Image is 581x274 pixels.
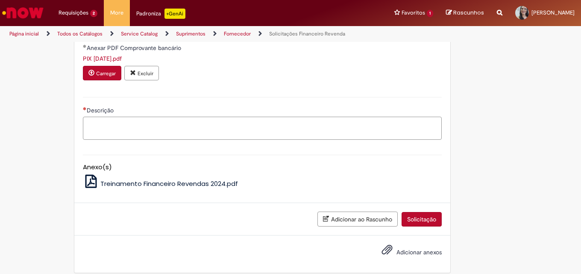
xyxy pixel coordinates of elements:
div: Padroniza [136,9,185,19]
textarea: Descrição [83,117,442,140]
span: Descrição [87,106,115,114]
span: More [110,9,123,17]
small: Carregar [96,70,116,77]
span: 2 [90,10,97,17]
a: Todos os Catálogos [57,30,103,37]
a: Suprimentos [176,30,205,37]
span: Adicionar anexos [396,248,442,256]
span: Necessários [83,107,87,110]
a: Service Catalog [121,30,158,37]
span: Treinamento Financeiro Revendas 2024.pdf [100,179,238,188]
span: [PERSON_NAME] [531,9,575,16]
span: Rascunhos [453,9,484,17]
a: Treinamento Financeiro Revendas 2024.pdf [83,179,238,188]
button: Adicionar anexos [379,242,395,262]
p: +GenAi [164,9,185,19]
span: Anexar PDF Comprovante bancário [87,44,183,52]
span: Favoritos [402,9,425,17]
button: Carregar anexo de Anexar PDF Comprovante bancário Required [83,66,121,80]
a: Solicitações Financeiro Revenda [269,30,345,37]
button: Adicionar ao Rascunho [317,212,398,227]
small: Excluir [138,70,153,77]
button: Excluir anexo PIX 30-09-2025.pdf [124,66,159,80]
span: Requisições [59,9,88,17]
h5: Anexo(s) [83,164,442,171]
a: Fornecedor [224,30,251,37]
button: Solicitação [402,212,442,227]
a: Rascunhos [446,9,484,17]
img: ServiceNow [1,4,45,21]
span: Obrigatório Preenchido [83,44,87,48]
span: 1 [427,10,433,17]
a: Download de PIX 30-09-2025.pdf [83,55,122,62]
a: Página inicial [9,30,39,37]
ul: Trilhas de página [6,26,381,42]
